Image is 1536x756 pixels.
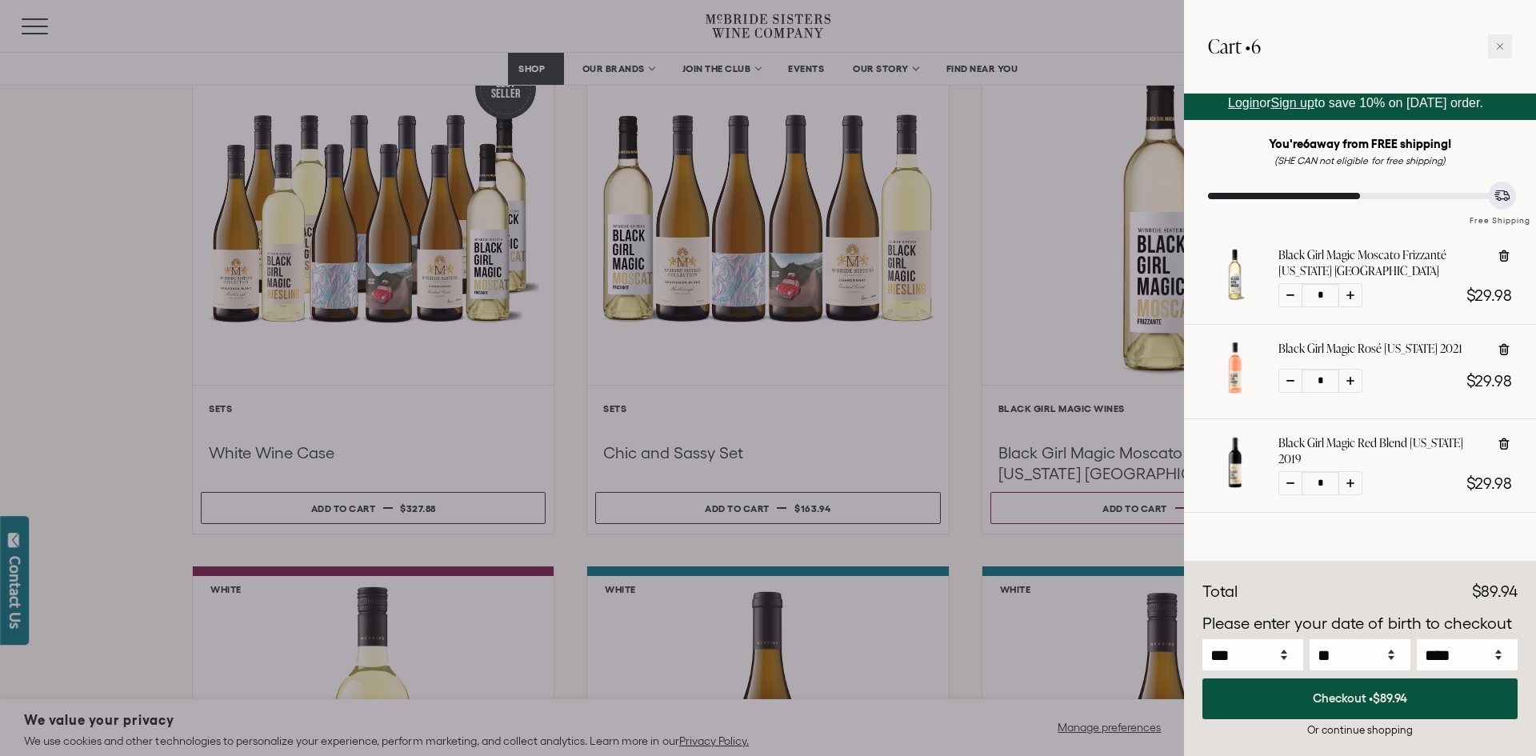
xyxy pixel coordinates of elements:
[1472,582,1518,600] span: $89.94
[1208,381,1262,398] a: Black Girl Magic Rosé California 2021
[1208,475,1262,493] a: Black Girl Magic Red Blend California 2019
[1464,199,1536,227] div: Free Shipping
[1271,96,1314,110] a: Sign up
[1466,286,1512,304] span: $29.98
[1278,247,1484,279] a: Black Girl Magic Moscato Frizzanté [US_STATE] [GEOGRAPHIC_DATA]
[1466,372,1512,390] span: $29.98
[1274,155,1446,166] em: (SHE CAN not eligible for free shipping)
[1278,341,1462,357] a: Black Girl Magic Rosé [US_STATE] 2021
[1202,678,1518,719] button: Checkout •$89.94
[1202,612,1518,636] p: Please enter your date of birth to checkout
[1303,137,1310,150] span: 6
[1202,722,1518,738] div: Or continue shopping
[1251,33,1261,59] span: 6
[1208,24,1261,69] h2: Cart •
[1278,435,1484,467] a: Black Girl Magic Red Blend [US_STATE] 2019
[1208,287,1262,305] a: Black Girl Magic Moscato Frizzanté California NV
[1373,691,1407,705] span: $89.94
[1466,474,1512,492] span: $29.98
[1269,137,1452,150] strong: You're away from FREE shipping!
[1228,96,1259,110] a: Login
[1202,580,1238,604] div: Total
